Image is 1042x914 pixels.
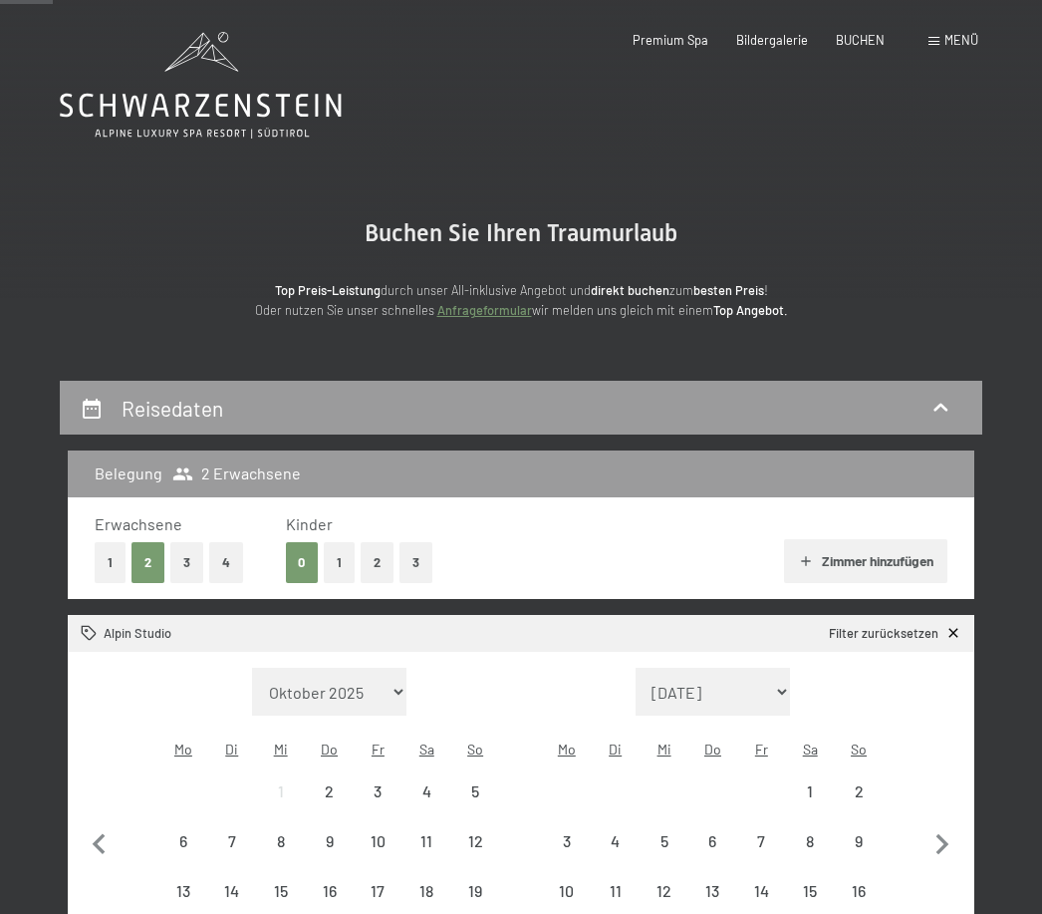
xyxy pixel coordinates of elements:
[209,833,254,878] div: 7
[786,767,835,816] div: Sat Nov 01 2025
[451,816,500,865] div: Sun Oct 12 2025
[321,741,338,758] abbr: Donnerstag
[633,32,708,48] a: Premium Spa
[591,816,640,865] div: Tue Nov 04 2025
[286,542,319,583] button: 0
[453,833,498,878] div: 12
[593,833,638,878] div: 4
[274,741,288,758] abbr: Mittwoch
[207,816,256,865] div: Tue Oct 07 2025
[788,783,833,828] div: 1
[739,833,784,878] div: 7
[788,833,833,878] div: 8
[835,767,884,816] div: Anreise nicht möglich
[851,741,867,758] abbr: Sonntag
[591,282,669,298] strong: direkt buchen
[356,783,400,828] div: 3
[837,783,882,828] div: 2
[81,625,98,642] svg: Zimmer
[160,833,205,878] div: 6
[944,32,978,48] span: Menü
[837,833,882,878] div: 9
[258,833,303,878] div: 8
[786,816,835,865] div: Anreise nicht möglich
[174,741,192,758] abbr: Montag
[207,816,256,865] div: Anreise nicht möglich
[640,816,688,865] div: Anreise nicht möglich
[95,514,182,533] span: Erwachsene
[158,816,207,865] div: Mon Oct 06 2025
[399,542,432,583] button: 3
[419,741,434,758] abbr: Samstag
[642,833,686,878] div: 5
[361,542,393,583] button: 2
[354,816,402,865] div: Anreise nicht möglich
[713,302,788,318] strong: Top Angebot.
[354,767,402,816] div: Fri Oct 03 2025
[307,783,352,828] div: 2
[835,816,884,865] div: Sun Nov 09 2025
[835,767,884,816] div: Sun Nov 02 2025
[305,767,354,816] div: Thu Oct 02 2025
[258,783,303,828] div: 1
[404,833,449,878] div: 11
[591,816,640,865] div: Anreise nicht möglich
[286,514,333,533] span: Kinder
[402,816,451,865] div: Anreise nicht möglich
[307,833,352,878] div: 9
[402,816,451,865] div: Sat Oct 11 2025
[737,816,786,865] div: Fri Nov 07 2025
[786,767,835,816] div: Anreise nicht möglich
[737,816,786,865] div: Anreise nicht möglich
[542,816,591,865] div: Mon Nov 03 2025
[158,816,207,865] div: Anreise nicht möglich
[693,282,764,298] strong: besten Preis
[736,32,808,48] span: Bildergalerie
[354,767,402,816] div: Anreise nicht möglich
[786,816,835,865] div: Sat Nov 08 2025
[256,767,305,816] div: Wed Oct 01 2025
[836,32,885,48] a: BUCHEN
[324,542,355,583] button: 1
[451,767,500,816] div: Anreise nicht möglich
[609,741,622,758] abbr: Dienstag
[354,816,402,865] div: Fri Oct 10 2025
[640,816,688,865] div: Wed Nov 05 2025
[835,816,884,865] div: Anreise nicht möglich
[356,833,400,878] div: 10
[305,767,354,816] div: Anreise nicht möglich
[372,741,385,758] abbr: Freitag
[209,542,243,583] button: 4
[558,741,576,758] abbr: Montag
[437,302,532,318] a: Anfrageformular
[467,741,483,758] abbr: Sonntag
[542,816,591,865] div: Anreise nicht möglich
[704,741,721,758] abbr: Donnerstag
[305,816,354,865] div: Anreise nicht möglich
[81,625,171,643] div: Alpin Studio
[755,741,768,758] abbr: Freitag
[365,219,677,247] span: Buchen Sie Ihren Traumurlaub
[402,767,451,816] div: Anreise nicht möglich
[829,625,961,643] a: Filter zurücksetzen
[402,767,451,816] div: Sat Oct 04 2025
[172,462,301,484] span: 2 Erwachsene
[122,396,223,421] h2: Reisedaten
[95,542,126,583] button: 1
[544,833,589,878] div: 3
[451,767,500,816] div: Sun Oct 05 2025
[95,462,162,484] h3: Belegung
[131,542,164,583] button: 2
[657,741,671,758] abbr: Mittwoch
[256,767,305,816] div: Anreise nicht möglich
[123,280,919,321] p: durch unser All-inklusive Angebot und zum ! Oder nutzen Sie unser schnelles wir melden uns gleich...
[690,833,735,878] div: 6
[170,542,203,583] button: 3
[225,741,238,758] abbr: Dienstag
[803,741,818,758] abbr: Samstag
[784,539,946,583] button: Zimmer hinzufügen
[256,816,305,865] div: Wed Oct 08 2025
[256,816,305,865] div: Anreise nicht möglich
